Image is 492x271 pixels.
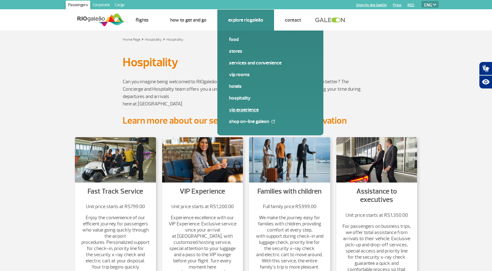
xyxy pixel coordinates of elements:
button: Abrir recursos assistivos. [479,75,492,89]
a: Explore RIOgaleão [228,17,263,23]
a: Services and Convenience [229,60,312,66]
a: VIP Experience [229,106,312,113]
p: Can you imagine being welcomed to RIOgaleão by a team dedicated to making your experience even be... [123,78,369,108]
h2: Learn more about our services and make your reservation [123,115,369,126]
a: Stores [229,48,312,55]
a: Food [229,36,312,43]
a: Press [393,3,401,7]
a: > [141,35,144,43]
img: External Link Icon [271,120,275,123]
a: Hotels [229,83,312,90]
a: Corporate [90,1,112,10]
a: Passengers [66,1,90,10]
div: Plugin de acessibilidade da Hand Talk. [479,62,492,89]
a: Full family price R$999.00 We make the journey easy for families with children, providing comfort... [255,203,324,270]
a: How to get and go [170,17,207,23]
a: Fast Track Service [88,187,143,196]
strong: Unit price starts at R$1,350.00 [346,212,408,218]
a: Shop On-line GaleOn [356,3,387,7]
a: Hospitality [229,95,312,101]
a: VIP Rooms [229,71,312,78]
a: Hospitality [145,37,162,42]
a: Cargo [112,1,127,10]
a: Families with children [257,187,322,196]
strong: Unit price starts at R$799.00 [86,203,145,210]
a: VIP Experience [180,187,225,196]
button: Abrir tradutor de língua de sinais. [479,62,492,75]
a: Assistance to executives [356,187,397,204]
strong: Full family price R$999.00 [263,203,316,210]
a: Shop On-line GaleOn [229,118,312,125]
a: Home Page [123,37,140,42]
p: We make the journey easy for families with children, providing comfort at every step, with suppor... [255,215,324,270]
a: > [163,35,165,43]
a: Flights [136,17,149,23]
strong: Unit price starts at R$1,200.00 [171,203,234,210]
h1: Hospitality [123,57,369,68]
a: Contact [285,17,301,23]
a: RQS [408,3,414,7]
a: Hospitality [166,37,183,42]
